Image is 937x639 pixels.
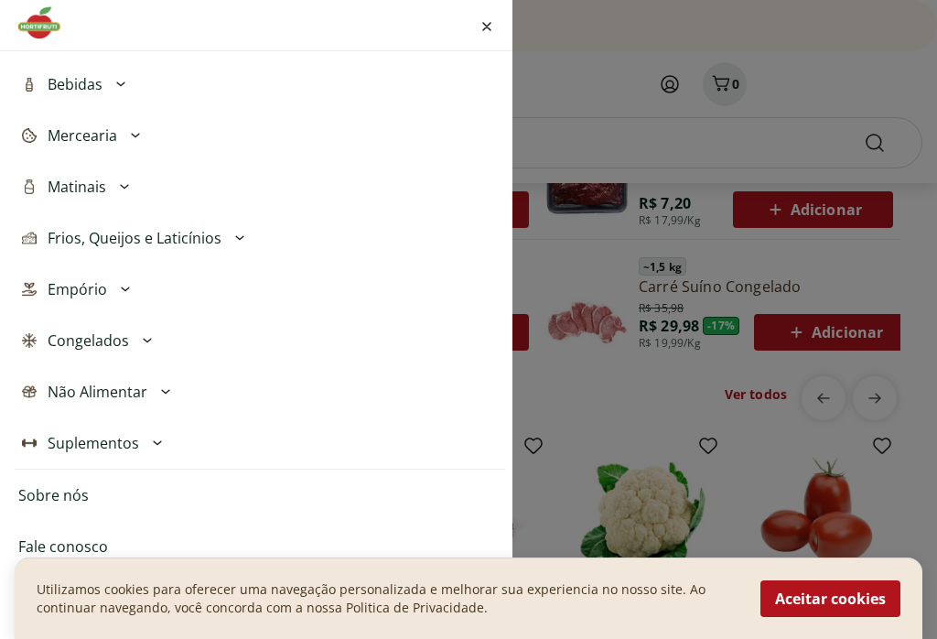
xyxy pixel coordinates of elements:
[48,125,117,146] span: Mercearia
[48,330,129,352] span: Congelados
[15,315,505,366] button: Congelados
[48,278,107,300] span: Empório
[15,161,505,212] button: Matinais
[48,176,106,198] span: Matinais
[48,381,147,403] span: Não Alimentar
[18,536,108,558] a: Fale conosco
[476,4,498,48] button: Fechar menu
[15,212,505,264] button: Frios, Queijos e Laticínios
[48,73,102,95] span: Bebidas
[15,417,505,469] button: Suplementos
[48,432,139,454] span: Suplementos
[15,110,505,161] button: Mercearia
[15,59,505,110] button: Bebidas
[37,580,738,617] p: Utilizamos cookies para oferecer uma navegação personalizada e melhorar sua experiencia no nosso ...
[15,366,505,417] button: Não Alimentar
[760,580,900,617] button: Aceitar cookies
[15,5,76,41] img: Hortifruti
[48,227,221,249] span: Frios, Queijos e Laticínios
[18,484,89,506] a: Sobre nós
[15,264,505,315] button: Empório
